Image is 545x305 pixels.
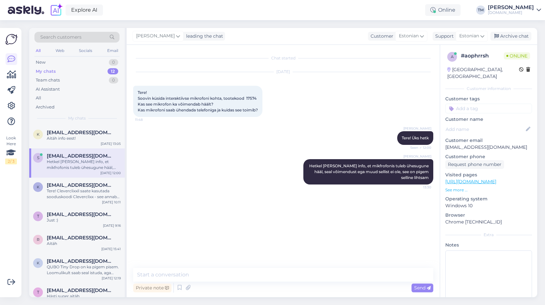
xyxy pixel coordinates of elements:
p: Customer email [445,137,532,144]
div: AI Assistant [36,86,60,93]
p: Customer name [445,116,532,123]
span: r [37,237,40,242]
span: a [451,54,454,59]
span: k [37,184,40,189]
div: Archive chat [490,32,531,41]
span: Kaisaa.kuusik@gmail.com [47,130,114,135]
span: triinmet43@gmail.com [47,211,114,217]
span: My chats [68,115,86,121]
p: Notes [445,242,532,248]
span: Online [504,52,530,59]
div: Tere! Cleverclixxil saate kasutada sooduskoodi Cleverclixx - see annab hetkel olevale soodukale v... [47,188,121,200]
div: 0 [109,77,118,83]
p: See more ... [445,187,532,193]
div: Private note [133,284,171,292]
div: 2 / 3 [5,159,17,164]
p: Customer phone [445,153,532,160]
img: explore-ai [49,3,63,17]
span: Search customers [40,34,82,41]
span: sille092@gmail.com [47,153,114,159]
p: Chrome [TECHNICAL_ID] [445,219,532,225]
div: [GEOGRAPHIC_DATA], [GEOGRAPHIC_DATA] [447,66,519,80]
span: [PERSON_NAME] [403,126,431,131]
img: Askly Logo [5,33,18,45]
div: Support [433,33,454,40]
span: k [37,261,40,265]
p: Windows 10 [445,202,532,209]
div: [DATE] 12:00 [100,171,121,175]
a: [URL][DOMAIN_NAME] [445,179,496,184]
div: [DATE] 10:11 [102,200,121,205]
div: New [36,59,45,66]
p: Browser [445,212,532,219]
span: ruuta.joonas@Łgmail.com [47,235,114,241]
span: [PERSON_NAME] [136,32,175,40]
a: Explore AI [66,5,103,16]
span: Seen ✓ 12:00 [407,145,431,150]
span: [PERSON_NAME] [403,154,431,159]
span: Hetkel [PERSON_NAME] info, et mikfrofonis tuleb ühesugune hääl, seal võimendust ega muud sellist ... [309,163,430,180]
div: Email [106,46,120,55]
div: Aitäh info eest! [47,135,121,141]
div: Chat started [133,55,433,61]
p: Visited pages [445,172,532,178]
div: Customer [368,33,393,40]
span: Estonian [459,32,479,40]
span: kristiina.leiten@gmail.com [47,182,114,188]
div: All [34,46,42,55]
div: Customer information [445,86,532,92]
span: s [37,155,39,160]
span: 11:48 [135,117,159,122]
div: leading the chat [184,33,223,40]
p: Operating system [445,196,532,202]
div: Archived [36,104,55,110]
span: t [37,214,39,219]
span: K [37,132,40,137]
div: My chats [36,68,56,75]
div: [DATE] 15:41 [101,247,121,251]
p: [EMAIL_ADDRESS][DOMAIN_NAME] [445,144,532,151]
div: 0 [109,59,118,66]
div: TM [476,6,485,15]
div: QUBO Tiny Drop on ka pigem pisem. Loomulikult saab seal istuda, aga sellist lebotamise ruumi on [... [47,264,121,276]
span: Tere! Üks hetk [402,135,429,140]
input: Add name [446,126,525,133]
span: Estonian [399,32,419,40]
span: t [37,290,39,295]
span: kivimaakarina@gmail.com [47,258,114,264]
div: Web [54,46,66,55]
div: Hästi,super aitäh [47,293,121,299]
span: Tere! Soovin küsida interaktiivse mikrofoni kohta, tootekood 17574 Kas see mikrofon ka võimendab ... [138,90,258,112]
div: Just :) [47,217,121,223]
div: Look Here [5,135,17,164]
div: Socials [78,46,94,55]
div: [DATE] 9:16 [103,223,121,228]
span: Send [414,285,431,291]
div: 12 [108,68,118,75]
div: [DATE] 12:19 [102,276,121,281]
span: trintsu130@gmail.com [47,287,114,293]
span: 13:30 [407,185,431,190]
input: Add a tag [445,104,532,113]
div: # aophrrsh [461,52,504,60]
div: [DOMAIN_NAME] [488,10,534,15]
div: Online [425,4,461,16]
div: Team chats [36,77,60,83]
div: [DATE] 13:05 [101,141,121,146]
a: [PERSON_NAME][DOMAIN_NAME] [488,5,541,15]
div: Extra [445,232,532,238]
div: [DATE] [133,69,433,75]
div: All [36,95,41,101]
div: [PERSON_NAME] [488,5,534,10]
div: Request phone number [445,160,504,169]
div: Hetkel [PERSON_NAME] info, et mikfrofonis tuleb ühesugune hääl, seal võimendust ega muud sellist ... [47,159,121,171]
p: Customer tags [445,95,532,102]
div: Aitäh [47,241,121,247]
